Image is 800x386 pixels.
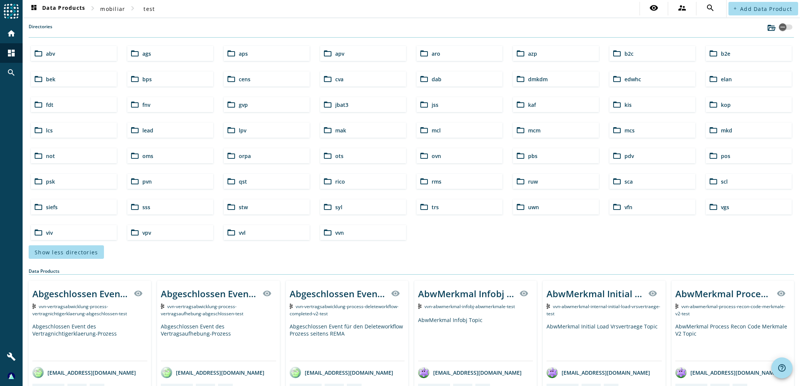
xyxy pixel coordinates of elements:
[227,49,236,58] mat-icon: folder_open
[335,101,348,108] span: jbat3
[420,177,429,186] mat-icon: folder_open
[516,49,525,58] mat-icon: folder_open
[323,202,332,211] mat-icon: folder_open
[130,74,139,84] mat-icon: folder_open
[335,229,344,236] span: vvn
[7,29,16,38] mat-icon: home
[335,76,344,83] span: cva
[528,127,540,134] span: mcm
[29,4,85,13] span: Data Products
[323,228,332,237] mat-icon: folder_open
[34,100,43,109] mat-icon: folder_open
[675,367,687,378] img: avatar
[335,50,344,57] span: apv
[675,304,679,309] img: Kafka Topic: vvn-abwmerkmal-process-recon-code-merkmale-v2-test
[142,50,151,57] span: ags
[323,49,332,58] mat-icon: folder_open
[239,229,246,236] span: vvl
[97,2,128,15] button: mobiliar
[7,352,16,361] mat-icon: build
[432,76,441,83] span: dab
[418,316,533,361] div: AbwMerkmal Infobj Topic
[142,127,153,134] span: lead
[227,177,236,186] mat-icon: folder_open
[432,50,440,57] span: aro
[161,323,276,361] div: Abgeschlossen Event des Vertragsaufhebung-Prozess
[130,228,139,237] mat-icon: folder_open
[32,303,127,317] span: Kafka Topic: vvn-vertragsabwicklung-process-vertragnichtigerklaerung-abgeschlossen-test
[420,151,429,160] mat-icon: folder_open
[227,151,236,160] mat-icon: folder_open
[432,178,441,185] span: rms
[432,204,439,211] span: trs
[612,151,621,160] mat-icon: folder_open
[142,152,153,160] span: oms
[239,178,247,185] span: qst
[290,367,393,378] div: [EMAIL_ADDRESS][DOMAIN_NAME]
[547,303,660,317] span: Kafka Topic: vvn-abwmerkmal-internal-initial-load-vrsvertraege-test
[323,151,332,160] mat-icon: folder_open
[675,367,779,378] div: [EMAIL_ADDRESS][DOMAIN_NAME]
[612,202,621,211] mat-icon: folder_open
[34,228,43,237] mat-icon: folder_open
[32,287,129,300] div: Abgeschlossen Event des Vertragnichtigerklaerung-Prozess
[46,127,53,134] span: lcs
[624,204,632,211] span: vfn
[624,127,635,134] span: mcs
[142,178,152,185] span: pvn
[740,5,792,12] span: Add Data Product
[290,287,386,300] div: Abgeschlossen Event für den Deleteworkflow Prozess seitens REMA
[528,178,538,185] span: ruw
[675,323,790,361] div: AbwMerkmal Process Recon Code Merkmale V2 Topic
[728,2,798,15] button: Add Data Product
[418,367,429,378] img: avatar
[239,204,248,211] span: stw
[46,152,55,160] span: not
[130,100,139,109] mat-icon: folder_open
[547,304,550,309] img: Kafka Topic: vvn-abwmerkmal-internal-initial-load-vrsvertraege-test
[721,204,729,211] span: vgs
[675,303,786,317] span: Kafka Topic: vvn-abwmerkmal-process-recon-code-merkmale-v2-test
[34,177,43,186] mat-icon: folder_open
[239,76,250,83] span: cens
[323,74,332,84] mat-icon: folder_open
[323,177,332,186] mat-icon: folder_open
[624,101,632,108] span: kis
[8,372,15,380] img: 51792112b3ac9edf3b507776fbf1ed2c
[418,304,421,309] img: Kafka Topic: vvn-abwmerkmal-infobj-abwmerkmale-test
[239,50,248,57] span: aps
[29,245,104,259] button: Show less directories
[432,101,438,108] span: jss
[130,49,139,58] mat-icon: folder_open
[34,202,43,211] mat-icon: folder_open
[34,151,43,160] mat-icon: folder_open
[709,126,718,135] mat-icon: folder_open
[547,323,661,361] div: AbwMerkmal Initial Load Vrsvertraege Topic
[29,268,794,275] div: Data Products
[528,101,536,108] span: kaf
[624,76,641,83] span: edwhc
[130,177,139,186] mat-icon: folder_open
[335,204,342,211] span: syl
[709,202,718,211] mat-icon: folder_open
[721,50,730,57] span: b2e
[26,2,88,15] button: Data Products
[624,152,634,160] span: pdv
[227,74,236,84] mat-icon: folder_open
[432,127,441,134] span: mcl
[34,74,43,84] mat-icon: folder_open
[528,152,537,160] span: pbs
[46,178,55,185] span: psk
[612,177,621,186] mat-icon: folder_open
[32,304,36,309] img: Kafka Topic: vvn-vertragsabwicklung-process-vertragnichtigerklaerung-abgeschlossen-test
[648,289,657,298] mat-icon: visibility
[528,50,537,57] span: azp
[624,50,634,57] span: b2c
[32,367,136,378] div: [EMAIL_ADDRESS][DOMAIN_NAME]
[516,100,525,109] mat-icon: folder_open
[35,249,98,256] span: Show less directories
[161,367,172,378] img: avatar
[32,323,147,361] div: Abgeschlossen Event des Vertragnichtigerklaerung-Prozess
[516,126,525,135] mat-icon: folder_open
[100,5,125,12] span: mobiliar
